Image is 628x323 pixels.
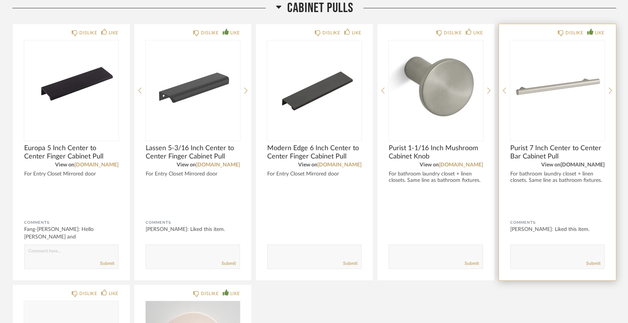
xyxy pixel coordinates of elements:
a: Submit [586,260,600,267]
div: LIKE [595,29,605,37]
a: [DOMAIN_NAME] [317,162,362,168]
div: LIKE [352,29,362,37]
div: LIKE [230,29,240,37]
img: undefined [510,40,605,135]
div: DISLIKE [201,29,219,37]
img: undefined [24,40,119,135]
div: For Entry Closet Mirrored door [24,171,119,177]
div: [PERSON_NAME]: Liked this item. [146,226,240,233]
img: undefined [146,40,240,135]
div: DISLIKE [565,29,583,37]
div: For bathroom laundry closet + linen closets. Same line as bathroom fixtures. [389,171,483,184]
div: 0 [267,40,362,135]
div: Comments: [146,219,240,226]
a: [DOMAIN_NAME] [439,162,483,168]
div: 0 [24,40,119,135]
div: LIKE [230,290,240,297]
span: View on [541,162,560,168]
a: [DOMAIN_NAME] [74,162,119,168]
div: DISLIKE [322,29,340,37]
a: [DOMAIN_NAME] [196,162,240,168]
div: DISLIKE [79,290,97,297]
img: undefined [267,40,362,135]
div: [PERSON_NAME]: Liked this item. [510,226,605,233]
div: DISLIKE [79,29,97,37]
div: For Entry Closet Mirrored door [267,171,362,177]
span: Purist 1-1/16 Inch Mushroom Cabinet Knob [389,144,483,161]
a: Submit [222,260,236,267]
div: Fang-[PERSON_NAME]: Hello [PERSON_NAME] and [PERSON_NAME]! We’ll need your selections for a few c... [24,226,119,256]
span: View on [55,162,74,168]
a: Submit [100,260,114,267]
a: Submit [343,260,357,267]
div: LIKE [109,290,119,297]
a: Submit [465,260,479,267]
span: Lassen 5-3/16 Inch Center to Center Finger Cabinet Pull [146,144,240,161]
div: 0 [510,40,605,135]
div: Comments: [24,219,119,226]
span: Europa 5 Inch Center to Center Finger Cabinet Pull [24,144,119,161]
div: Comments: [510,219,605,226]
span: Modern Edge 6 Inch Center to Center Finger Cabinet Pull [267,144,362,161]
div: For Entry Closet Mirrored door [146,171,240,177]
div: 0 [389,40,483,135]
div: DISLIKE [201,290,219,297]
a: [DOMAIN_NAME] [560,162,605,168]
span: View on [177,162,196,168]
div: LIKE [473,29,483,37]
div: DISLIKE [444,29,462,37]
div: LIKE [109,29,119,37]
span: View on [420,162,439,168]
div: For bathroom laundry closet + linen closets. Same line as bathroom fixtures. [510,171,605,184]
span: View on [298,162,317,168]
img: undefined [389,40,483,135]
span: Purist 7 Inch Center to Center Bar Cabinet Pull [510,144,605,161]
div: 0 [146,40,240,135]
